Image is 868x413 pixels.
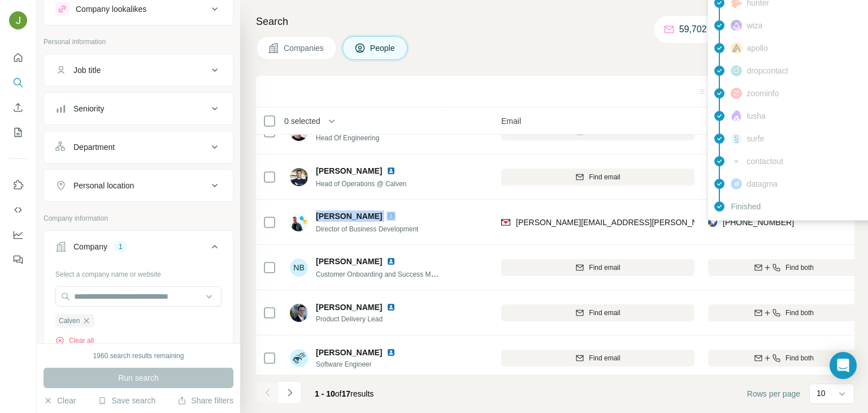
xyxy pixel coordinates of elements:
[9,175,27,195] button: Use Surfe on LinkedIn
[731,178,742,190] img: provider datagma logo
[342,389,351,398] span: 17
[315,389,335,398] span: 1 - 10
[290,213,308,231] img: Avatar
[387,257,396,266] img: LinkedIn logo
[731,88,742,99] img: provider zoominfo logo
[679,23,707,36] p: 59,702
[817,388,826,399] p: 10
[316,269,452,278] span: Customer Onboarding and Success Manager
[93,351,184,361] div: 1960 search results remaining
[589,263,620,273] span: Find email
[785,353,814,363] span: Find both
[501,350,695,367] button: Find email
[387,212,396,221] img: LinkedIn logo
[44,37,233,47] p: Personal information
[55,265,222,279] div: Select a company name or website
[501,217,510,228] img: provider findymail logo
[316,210,382,222] span: [PERSON_NAME]
[55,335,94,346] button: Clear all
[44,172,233,199] button: Personal location
[589,172,620,182] span: Find email
[501,115,521,127] span: Email
[44,233,233,265] button: Company1
[747,42,767,54] span: apollo
[73,103,104,114] div: Seniority
[9,200,27,220] button: Use Surfe API
[731,20,742,31] img: provider wiza logo
[747,65,788,76] span: dropcontact
[501,259,695,276] button: Find email
[73,180,134,191] div: Personal location
[9,122,27,143] button: My lists
[708,304,860,321] button: Find both
[290,168,308,186] img: Avatar
[747,133,764,144] span: surfe
[316,347,382,358] span: [PERSON_NAME]
[44,57,233,84] button: Job title
[370,42,396,54] span: People
[501,304,695,321] button: Find email
[316,180,406,188] span: Head of Operations @ Calven
[44,134,233,161] button: Department
[387,166,396,175] img: LinkedIn logo
[290,259,308,277] div: NB
[589,353,620,363] span: Find email
[9,225,27,245] button: Dashboard
[9,11,27,29] img: Avatar
[9,72,27,93] button: Search
[731,42,742,54] img: provider apollo logo
[316,256,382,267] span: [PERSON_NAME]
[731,133,742,144] img: provider surfe logo
[387,348,396,357] img: LinkedIn logo
[785,308,814,318] span: Find both
[747,88,779,99] span: zoominfo
[387,303,396,312] img: LinkedIn logo
[316,359,409,369] span: Software Engineer
[316,165,382,177] span: [PERSON_NAME]
[44,213,233,223] p: Company information
[708,350,860,367] button: Find both
[279,381,301,404] button: Navigate to next page
[335,389,342,398] span: of
[256,14,854,29] h4: Search
[731,158,742,164] img: provider contactout logo
[723,218,794,227] span: [PHONE_NUMBER]
[316,133,409,143] span: Head Of Engineering
[73,64,101,76] div: Job title
[785,263,814,273] span: Find both
[316,314,409,324] span: Product Delivery Lead
[316,225,418,233] span: Director of Business Development
[589,308,620,318] span: Find email
[747,156,783,167] span: contactout
[830,352,857,379] div: Open Intercom Messenger
[114,242,127,252] div: 1
[747,110,765,122] span: lusha
[76,3,146,15] div: Company lookalikes
[284,42,325,54] span: Companies
[731,65,742,76] img: provider dropcontact logo
[290,349,308,367] img: Avatar
[501,169,695,186] button: Find email
[747,20,762,31] span: wiza
[747,178,777,190] span: datagma
[177,395,233,406] button: Share filters
[316,302,382,313] span: [PERSON_NAME]
[98,395,155,406] button: Save search
[9,249,27,270] button: Feedback
[59,316,80,326] span: Calven
[73,241,107,252] div: Company
[747,388,800,399] span: Rows per page
[290,304,308,322] img: Avatar
[73,141,115,153] div: Department
[284,115,320,127] span: 0 selected
[9,48,27,68] button: Quick start
[731,110,742,122] img: provider lusha logo
[315,389,374,398] span: results
[708,259,860,276] button: Find both
[44,95,233,122] button: Seniority
[44,395,76,406] button: Clear
[731,201,761,212] span: Finished
[708,217,717,228] img: provider rocketreach logo
[9,97,27,118] button: Enrich CSV
[516,218,780,227] span: [PERSON_NAME][EMAIL_ADDRESS][PERSON_NAME][DOMAIN_NAME]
